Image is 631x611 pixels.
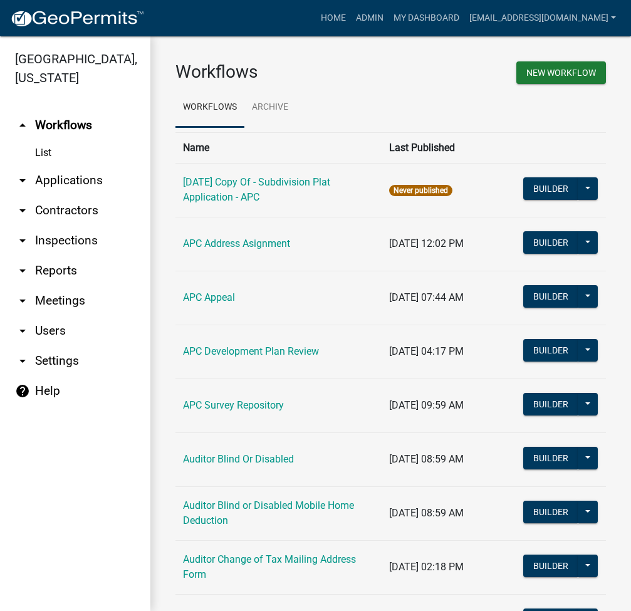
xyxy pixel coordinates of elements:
[183,553,356,580] a: Auditor Change of Tax Mailing Address Form
[382,132,515,163] th: Last Published
[464,6,621,30] a: [EMAIL_ADDRESS][DOMAIN_NAME]
[15,323,30,338] i: arrow_drop_down
[389,6,464,30] a: My Dashboard
[523,177,578,200] button: Builder
[183,399,284,411] a: APC Survey Repository
[15,173,30,188] i: arrow_drop_down
[15,263,30,278] i: arrow_drop_down
[389,561,464,573] span: [DATE] 02:18 PM
[183,453,294,465] a: Auditor Blind Or Disabled
[183,238,290,249] a: APC Address Asignment
[389,238,464,249] span: [DATE] 12:02 PM
[175,61,382,83] h3: Workflows
[523,555,578,577] button: Builder
[15,233,30,248] i: arrow_drop_down
[389,399,464,411] span: [DATE] 09:59 AM
[15,203,30,218] i: arrow_drop_down
[389,345,464,357] span: [DATE] 04:17 PM
[15,353,30,368] i: arrow_drop_down
[15,293,30,308] i: arrow_drop_down
[15,384,30,399] i: help
[389,453,464,465] span: [DATE] 08:59 AM
[183,291,235,303] a: APC Appeal
[183,499,354,526] a: Auditor Blind or Disabled Mobile Home Deduction
[523,393,578,415] button: Builder
[389,507,464,519] span: [DATE] 08:59 AM
[175,132,382,163] th: Name
[316,6,351,30] a: Home
[183,176,330,203] a: [DATE] Copy Of - Subdivision Plat Application - APC
[523,447,578,469] button: Builder
[523,501,578,523] button: Builder
[389,185,452,196] span: Never published
[15,118,30,133] i: arrow_drop_up
[183,345,319,357] a: APC Development Plan Review
[516,61,606,84] button: New Workflow
[523,285,578,308] button: Builder
[523,339,578,362] button: Builder
[523,231,578,254] button: Builder
[351,6,389,30] a: Admin
[175,88,244,128] a: Workflows
[244,88,296,128] a: Archive
[389,291,464,303] span: [DATE] 07:44 AM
